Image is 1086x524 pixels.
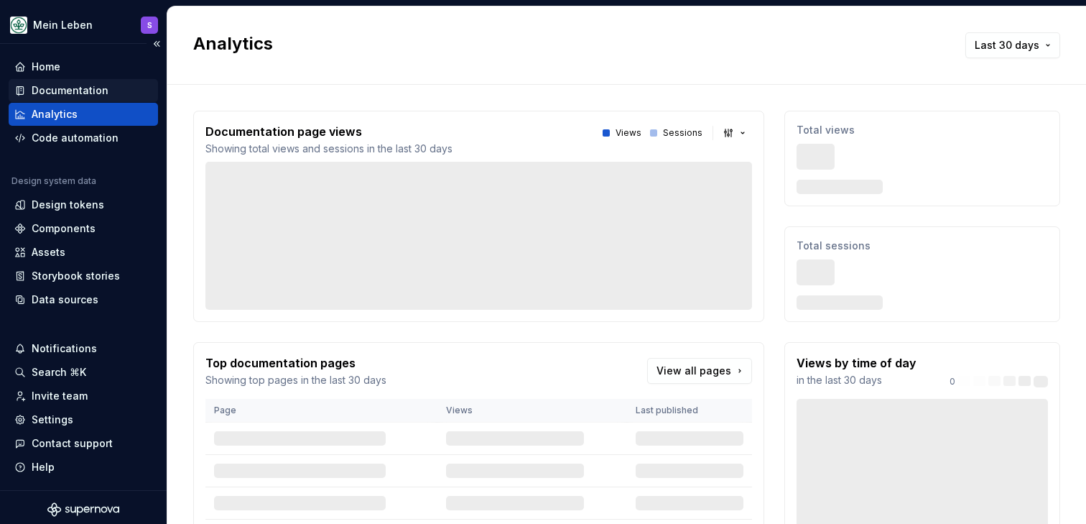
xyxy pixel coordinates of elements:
th: Last published [627,399,752,423]
h2: Analytics [193,32,942,55]
span: View all pages [656,364,731,378]
a: Storybook stories [9,265,158,288]
p: Showing total views and sessions in the last 30 days [205,142,452,156]
p: in the last 30 days [797,373,916,387]
button: Help [9,456,158,479]
div: Settings [32,413,73,427]
div: Contact support [32,436,113,451]
div: Code automation [32,131,119,145]
button: Collapse sidebar [147,34,167,54]
p: Views [616,127,641,139]
div: Data sources [32,293,98,307]
div: Storybook stories [32,269,120,283]
a: Design tokens [9,193,158,216]
button: Mein LebenS [3,9,164,40]
a: Home [9,55,158,78]
div: Design system data [11,175,96,187]
div: Design tokens [32,198,104,212]
a: Settings [9,408,158,431]
a: Code automation [9,127,158,150]
span: Last 30 days [975,38,1039,52]
svg: Supernova Logo [47,502,119,517]
p: Sessions [663,127,702,139]
p: Documentation page views [205,123,452,140]
button: Contact support [9,432,158,455]
a: View all pages [647,358,752,384]
p: Top documentation pages [205,354,386,372]
div: Assets [32,245,65,259]
button: Last 30 days [965,32,1060,58]
div: Documentation [32,83,108,98]
p: Total views [797,123,1048,137]
a: Documentation [9,79,158,102]
p: Views by time of day [797,354,916,372]
div: Help [32,460,55,474]
button: Notifications [9,337,158,360]
a: Assets [9,241,158,264]
th: Page [205,399,437,423]
a: Data sources [9,288,158,311]
div: Home [32,60,60,74]
th: Views [437,399,627,423]
a: Components [9,217,158,240]
a: Analytics [9,103,158,126]
div: Invite team [32,389,88,403]
img: df5db9ef-aba0-4771-bf51-9763b7497661.png [10,17,27,34]
div: Mein Leben [33,18,93,32]
div: S [147,19,152,31]
div: Search ⌘K [32,365,86,380]
div: Analytics [32,107,78,121]
p: Showing top pages in the last 30 days [205,373,386,387]
div: Notifications [32,341,97,356]
a: Invite team [9,385,158,408]
div: Components [32,221,96,236]
button: Search ⌘K [9,361,158,384]
p: Total sessions [797,239,1048,253]
p: 0 [950,376,955,387]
